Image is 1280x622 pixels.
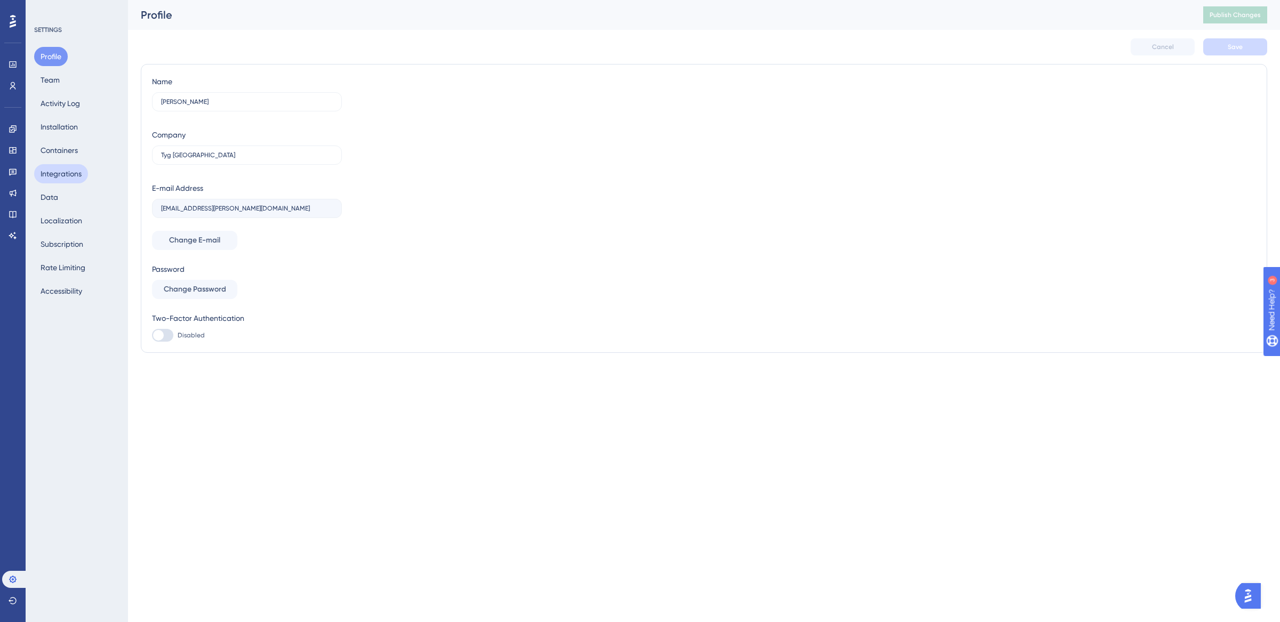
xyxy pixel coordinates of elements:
span: Change Password [164,283,226,296]
button: Change Password [152,280,237,299]
div: Name [152,75,172,88]
button: Subscription [34,235,90,254]
span: Cancel [1152,43,1174,51]
span: Disabled [178,331,205,340]
button: Integrations [34,164,88,183]
button: Team [34,70,66,90]
button: Containers [34,141,84,160]
button: Data [34,188,65,207]
button: Localization [34,211,89,230]
span: Need Help? [25,3,67,15]
div: Profile [141,7,1177,22]
button: Save [1203,38,1267,55]
div: Company [152,128,186,141]
div: Password [152,263,342,276]
span: Publish Changes [1210,11,1261,19]
input: E-mail Address [161,205,333,212]
button: Accessibility [34,281,89,301]
button: Installation [34,117,84,136]
iframe: UserGuiding AI Assistant Launcher [1235,580,1267,612]
div: SETTINGS [34,26,121,34]
button: Cancel [1131,38,1195,55]
button: Change E-mail [152,231,237,250]
div: E-mail Address [152,182,203,195]
span: Save [1228,43,1243,51]
div: Two-Factor Authentication [152,312,342,325]
button: Publish Changes [1203,6,1267,23]
input: Company Name [161,151,333,159]
button: Rate Limiting [34,258,92,277]
button: Activity Log [34,94,86,113]
div: 3 [74,5,77,14]
button: Profile [34,47,68,66]
input: Name Surname [161,98,333,106]
span: Change E-mail [169,234,220,247]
